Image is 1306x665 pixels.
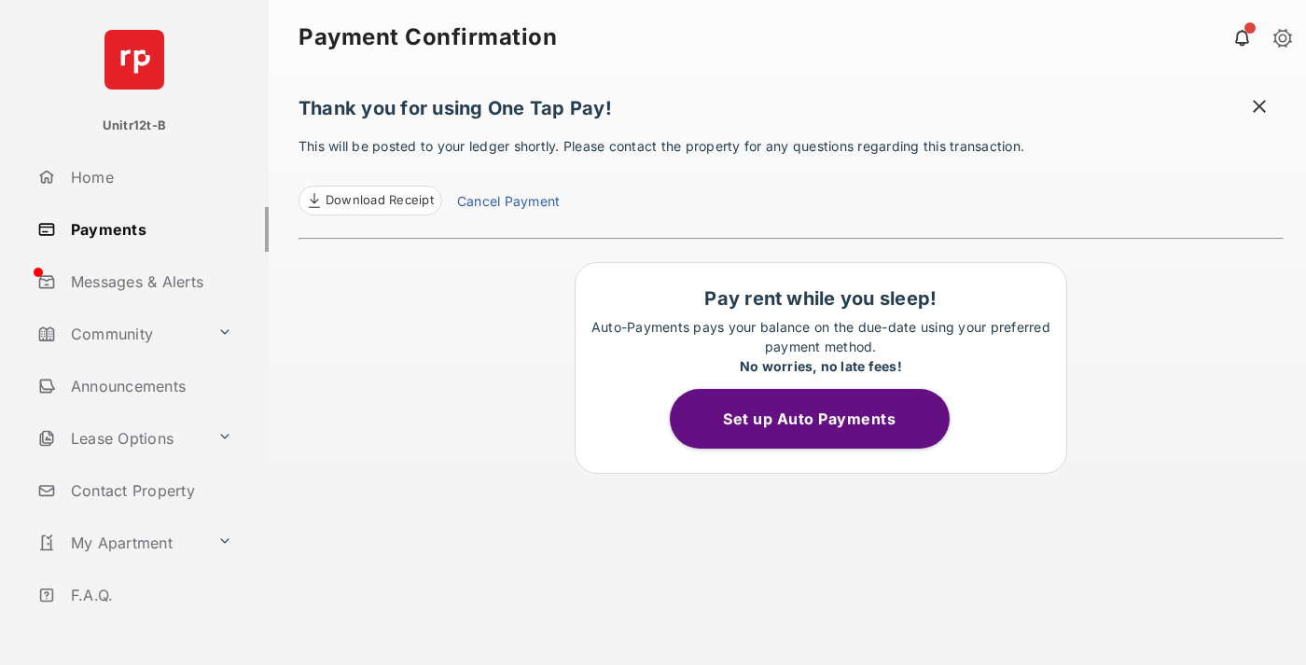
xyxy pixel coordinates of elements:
a: Payments [30,207,269,252]
a: Community [30,312,210,356]
h1: Thank you for using One Tap Pay! [299,97,1284,129]
a: Announcements [30,364,269,409]
a: Home [30,155,269,200]
p: Auto-Payments pays your balance on the due-date using your preferred payment method. [585,317,1057,376]
a: Contact Property [30,468,269,513]
h1: Pay rent while you sleep! [585,287,1057,310]
a: Download Receipt [299,186,442,215]
strong: Payment Confirmation [299,26,557,48]
div: No worries, no late fees! [585,356,1057,376]
button: Set up Auto Payments [670,389,950,449]
p: This will be posted to your ledger shortly. Please contact the property for any questions regardi... [299,136,1284,215]
img: svg+xml;base64,PHN2ZyB4bWxucz0iaHR0cDovL3d3dy53My5vcmcvMjAwMC9zdmciIHdpZHRoPSI2NCIgaGVpZ2h0PSI2NC... [104,30,164,90]
a: Lease Options [30,416,210,461]
a: Set up Auto Payments [670,409,972,428]
a: My Apartment [30,520,210,565]
span: Download Receipt [326,191,434,210]
p: Unitr12t-B [103,117,166,135]
a: F.A.Q. [30,573,269,617]
a: Cancel Payment [457,191,560,215]
a: Messages & Alerts [30,259,269,304]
